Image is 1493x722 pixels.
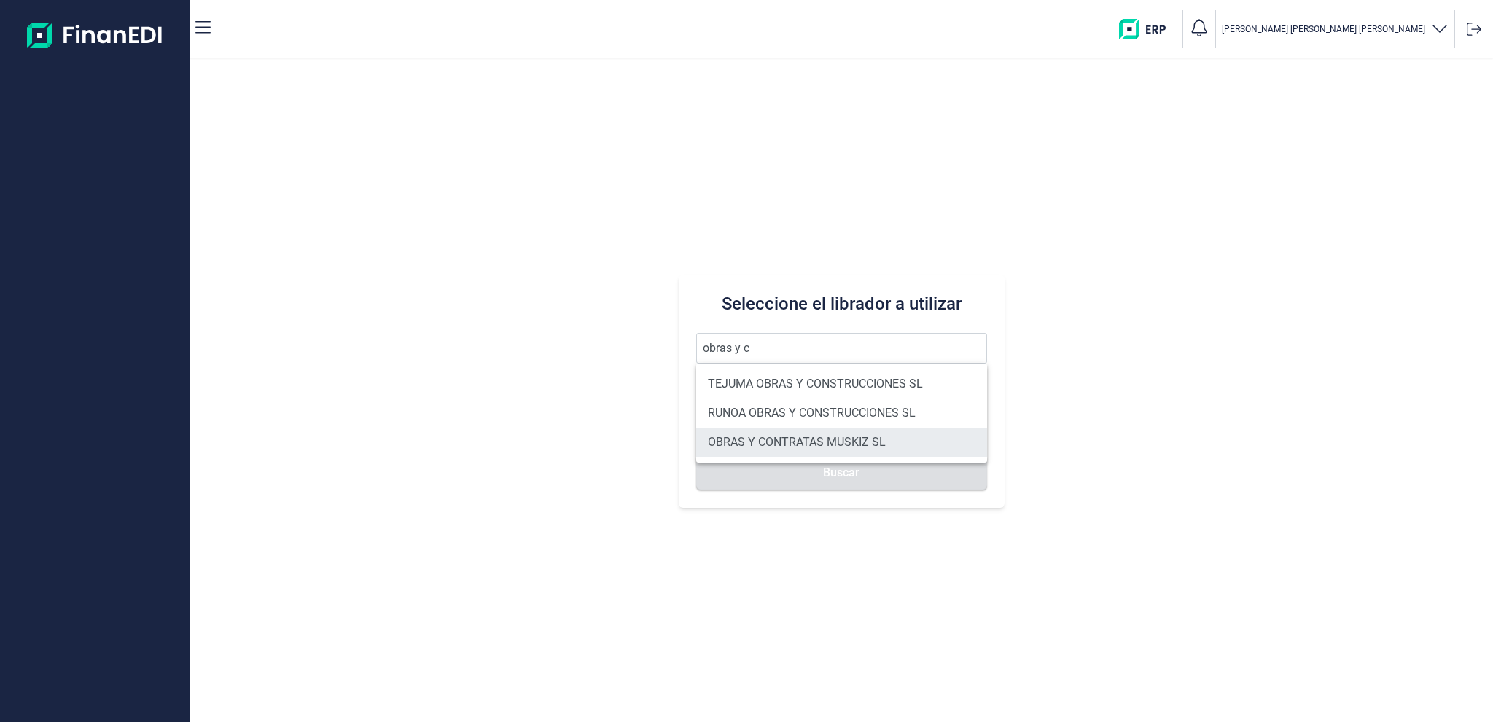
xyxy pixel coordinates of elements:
img: erp [1119,19,1177,39]
button: Buscar [696,455,987,490]
span: Buscar [823,467,859,478]
li: OBRAS Y CONTRATAS MUSKIZ SL [696,428,987,457]
h3: Seleccione el librador a utilizar [696,292,987,315]
li: RUNOA OBRAS Y CONSTRUCCIONES SL [696,399,987,428]
button: [PERSON_NAME] [PERSON_NAME] [PERSON_NAME] [1222,19,1449,40]
li: TEJUMA OBRAS Y CONSTRUCCIONES SL [696,369,987,399]
input: Seleccione la razón social [696,333,987,364]
p: [PERSON_NAME] [PERSON_NAME] [PERSON_NAME] [1222,23,1425,35]
img: Logo de aplicación [27,12,163,58]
